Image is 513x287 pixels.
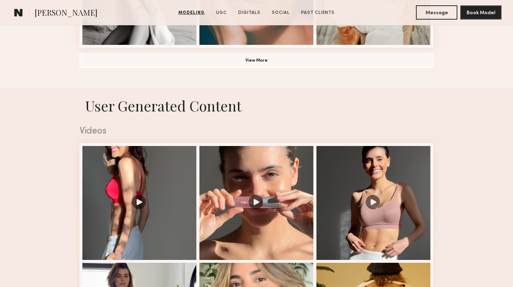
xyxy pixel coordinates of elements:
a: UGC [213,10,230,16]
a: Modeling [176,10,208,16]
button: View More [80,53,433,68]
div: Videos [80,127,433,136]
a: Digitals [235,10,263,16]
button: Message [416,5,457,20]
button: Book Model [460,5,502,20]
a: Book Model [460,9,502,15]
h1: User Generated Content [74,96,439,115]
a: Social [269,10,293,16]
a: Past Clients [298,10,337,16]
span: [PERSON_NAME] [35,7,97,20]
